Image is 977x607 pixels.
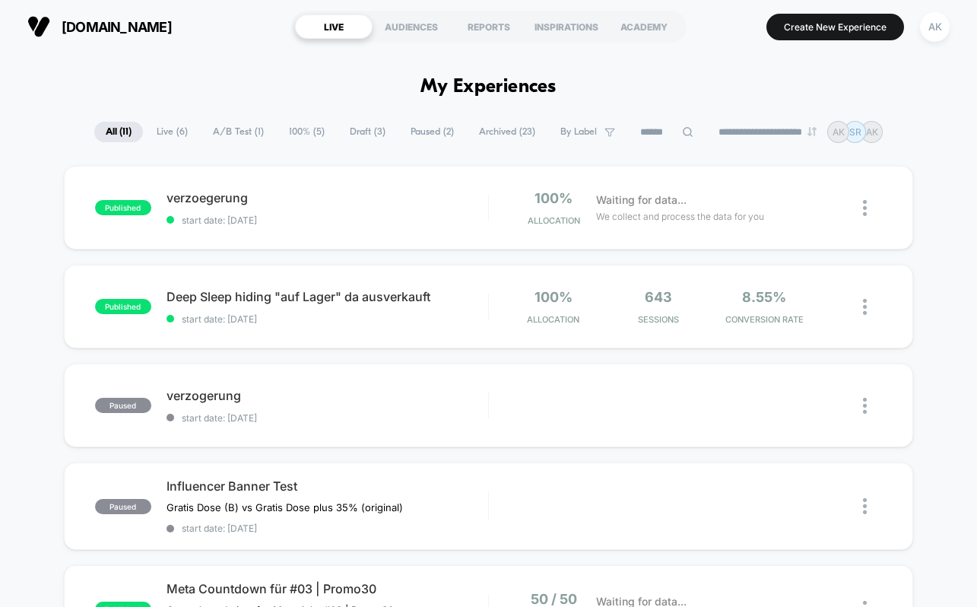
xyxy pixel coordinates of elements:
span: paused [95,499,151,514]
img: close [863,200,867,216]
span: Allocation [528,215,580,226]
span: published [95,299,151,314]
span: 100% ( 5 ) [278,122,336,142]
p: AK [866,126,878,138]
span: published [95,200,151,215]
span: Sessions [610,314,708,325]
span: verzogerung [167,388,488,403]
span: By Label [560,126,597,138]
img: close [863,498,867,514]
span: start date: [DATE] [167,412,488,424]
img: close [863,299,867,315]
span: A/B Test ( 1 ) [201,122,275,142]
button: AK [915,11,954,43]
span: We collect and process the data for you [596,209,764,224]
div: LIVE [295,14,373,39]
img: Visually logo [27,15,50,38]
h1: My Experiences [420,76,557,98]
span: start date: [DATE] [167,523,488,534]
span: 8.55% [742,289,786,305]
div: AK [920,12,950,42]
span: 50 / 50 [531,591,577,607]
p: AK [833,126,845,138]
div: ACADEMY [605,14,683,39]
span: paused [95,398,151,413]
span: start date: [DATE] [167,215,488,226]
span: 643 [645,289,672,305]
button: [DOMAIN_NAME] [23,14,176,39]
div: INSPIRATIONS [528,14,605,39]
span: start date: [DATE] [167,313,488,325]
img: end [807,127,817,136]
span: Allocation [527,314,579,325]
span: Live ( 6 ) [145,122,199,142]
span: Meta Countdown für #03 | Promo30 [167,581,488,596]
img: close [863,398,867,414]
div: REPORTS [450,14,528,39]
span: Gratis Dose (B) vs Gratis Dose plus 35% (original) [167,501,403,513]
span: All ( 11 ) [94,122,143,142]
span: Waiting for data... [596,192,687,208]
span: 100% [534,190,573,206]
div: AUDIENCES [373,14,450,39]
span: Deep Sleep hiding "auf Lager" da ausverkauft [167,289,488,304]
span: 100% [534,289,573,305]
span: [DOMAIN_NAME] [62,19,172,35]
span: verzoegerung [167,190,488,205]
p: SR [849,126,861,138]
span: CONVERSION RATE [715,314,814,325]
span: Draft ( 3 ) [338,122,397,142]
span: Influencer Banner Test [167,478,488,494]
span: Archived ( 23 ) [468,122,547,142]
span: Paused ( 2 ) [399,122,465,142]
